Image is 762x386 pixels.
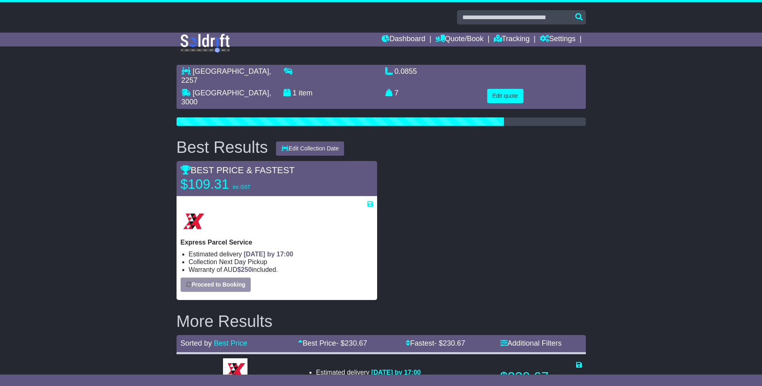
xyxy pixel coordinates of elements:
button: Edit Collection Date [276,141,344,156]
span: - $ [434,339,465,347]
button: Edit quote [487,89,523,103]
span: 7 [395,89,399,97]
div: Best Results [172,138,272,156]
a: Tracking [494,33,530,46]
span: 1 [293,89,297,97]
span: Next Day Pickup [219,258,267,265]
span: - $ [336,339,367,347]
span: , 2257 [181,67,271,84]
li: Warranty of AUD included. [189,266,373,274]
li: Estimated delivery [316,368,421,376]
li: Collection [189,258,373,266]
span: 0.0855 [395,67,417,75]
button: Proceed to Booking [181,278,251,292]
span: BEST PRICE & FASTEST [181,165,295,175]
a: Best Price- $230.67 [298,339,367,347]
p: $230.67 [500,369,582,385]
span: [GEOGRAPHIC_DATA] [193,89,269,97]
a: Quote/Book [435,33,484,46]
h2: More Results [177,312,586,330]
span: 230.67 [443,339,465,347]
a: Fastest- $230.67 [406,339,465,347]
a: Dashboard [382,33,425,46]
span: [DATE] by 17:00 [244,251,294,258]
span: inc GST [233,184,250,190]
span: [GEOGRAPHIC_DATA] [193,67,269,75]
li: Estimated delivery [189,250,373,258]
span: 250 [241,266,252,273]
img: Border Express: Express Parcel Service [181,208,207,234]
span: $ [237,266,252,273]
img: Border Express: Express Bulk Service [223,358,247,383]
a: Best Price [214,339,247,347]
span: [DATE] by 17:00 [371,369,421,376]
span: 230.67 [345,339,367,347]
span: item [299,89,313,97]
span: Sorted by [181,339,212,347]
p: Express Parcel Service [181,238,373,246]
a: Additional Filters [500,339,562,347]
span: , 3000 [181,89,271,106]
p: $109.31 [181,176,283,192]
a: Settings [540,33,576,46]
